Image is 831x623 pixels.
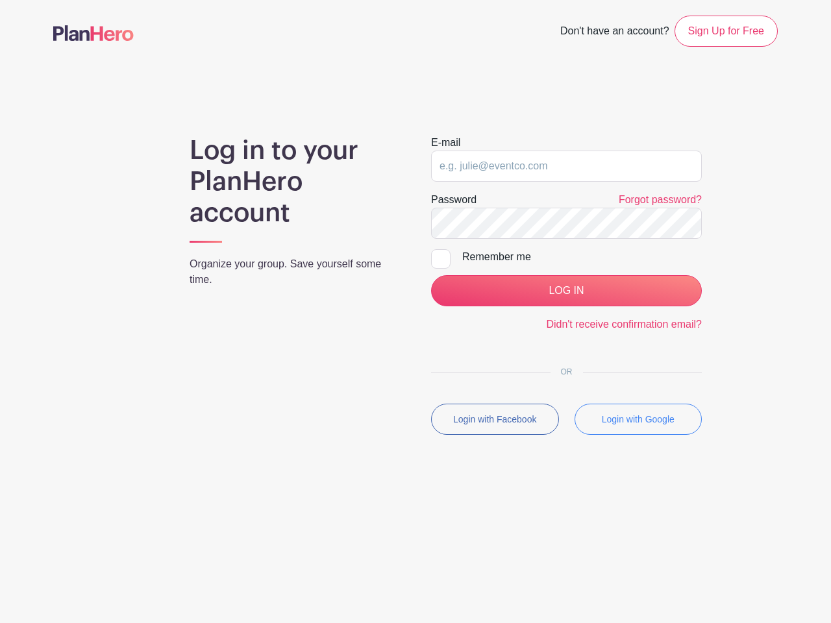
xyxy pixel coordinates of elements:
button: Login with Google [575,404,702,435]
button: Login with Facebook [431,404,559,435]
input: e.g. julie@eventco.com [431,151,702,182]
label: E-mail [431,135,460,151]
a: Forgot password? [619,194,702,205]
a: Didn't receive confirmation email? [546,319,702,330]
input: LOG IN [431,275,702,306]
div: Remember me [462,249,702,265]
small: Login with Facebook [453,414,536,424]
label: Password [431,192,477,208]
span: OR [551,367,583,376]
img: logo-507f7623f17ff9eddc593b1ce0a138ce2505c220e1c5a4e2b4648c50719b7d32.svg [53,25,134,41]
small: Login with Google [602,414,675,424]
p: Organize your group. Save yourself some time. [190,256,400,287]
a: Sign Up for Free [675,16,778,47]
h1: Log in to your PlanHero account [190,135,400,228]
span: Don't have an account? [560,18,669,47]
